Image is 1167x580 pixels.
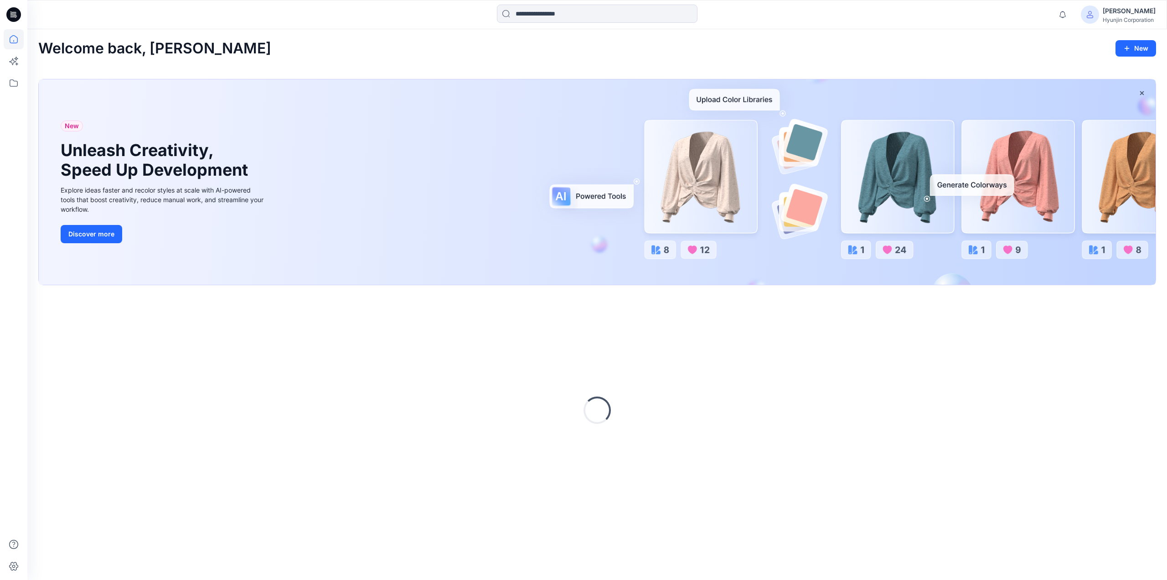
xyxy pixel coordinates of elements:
a: Discover more [61,225,266,243]
h2: Welcome back, [PERSON_NAME] [38,40,271,57]
button: Discover more [61,225,122,243]
div: Explore ideas faster and recolor styles at scale with AI-powered tools that boost creativity, red... [61,185,266,214]
h1: Unleash Creativity, Speed Up Development [61,141,252,180]
svg: avatar [1086,11,1094,18]
button: New [1115,40,1156,57]
span: New [65,120,79,131]
div: [PERSON_NAME] [1103,5,1156,16]
div: Hyunjin Corporation [1103,16,1156,23]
